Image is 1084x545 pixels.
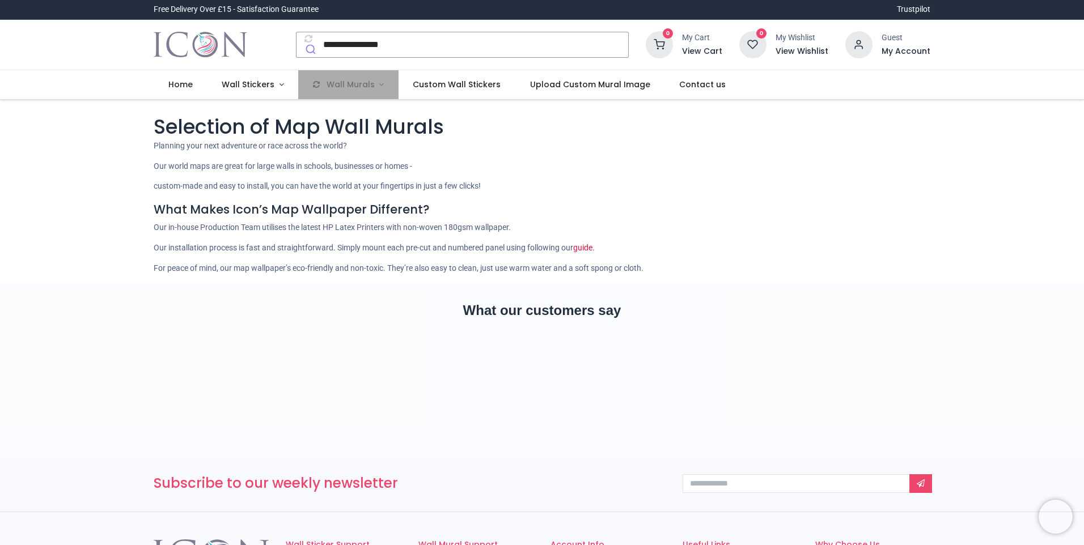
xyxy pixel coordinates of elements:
div: My Cart [682,32,722,44]
div: My Wishlist [776,32,828,44]
a: Logo of Icon Wall Stickers [154,29,247,61]
p: custom-made and easy to install, you can have the world at your fingertips in just a few clicks! [154,181,930,192]
div: Free Delivery Over £15 - Satisfaction Guarantee [154,4,319,15]
iframe: Brevo live chat [1039,500,1073,534]
h2: What our customers say [154,301,930,320]
h1: Selection of Map Wall Murals [154,113,930,140]
span: Wall Stickers [222,79,274,90]
sup: 0 [663,28,674,39]
h4: What Makes Icon’s Map Wallpaper Different? [154,201,930,218]
sup: 0 [756,28,767,39]
div: Guest [882,32,930,44]
a: guide [573,243,592,252]
p: Our world maps are great for large walls in schools, businesses or homes - [154,161,930,172]
p: Our in-house Production Team utilises the latest HP Latex Printers with non-woven 180gsm wallpaper. [154,222,930,233]
h3: Subscribe to our weekly newsletter [154,474,666,493]
p: Our installation process is fast and straightforward. Simply mount each pre-cut and numbered pane... [154,242,930,254]
p: Planning your next adventure or race across the world? [154,140,930,152]
a: 0 [739,39,767,48]
a: Wall Stickers [207,70,298,100]
span: Home [168,79,193,90]
span: Upload Custom Mural Image [530,79,650,90]
a: Trustpilot [897,4,930,15]
a: My Account [882,46,930,57]
span: Contact us [679,79,726,90]
a: View Wishlist [776,46,828,57]
span: Custom Wall Stickers [413,79,501,90]
p: For peace of mind, our map wallpaper’s eco-friendly and non-toxic. They’re also easy to clean, ju... [154,263,930,274]
iframe: Customer reviews powered by Trustpilot [154,340,930,419]
img: Icon Wall Stickers [154,29,247,61]
a: View Cart [682,46,722,57]
a: 0 [646,39,673,48]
